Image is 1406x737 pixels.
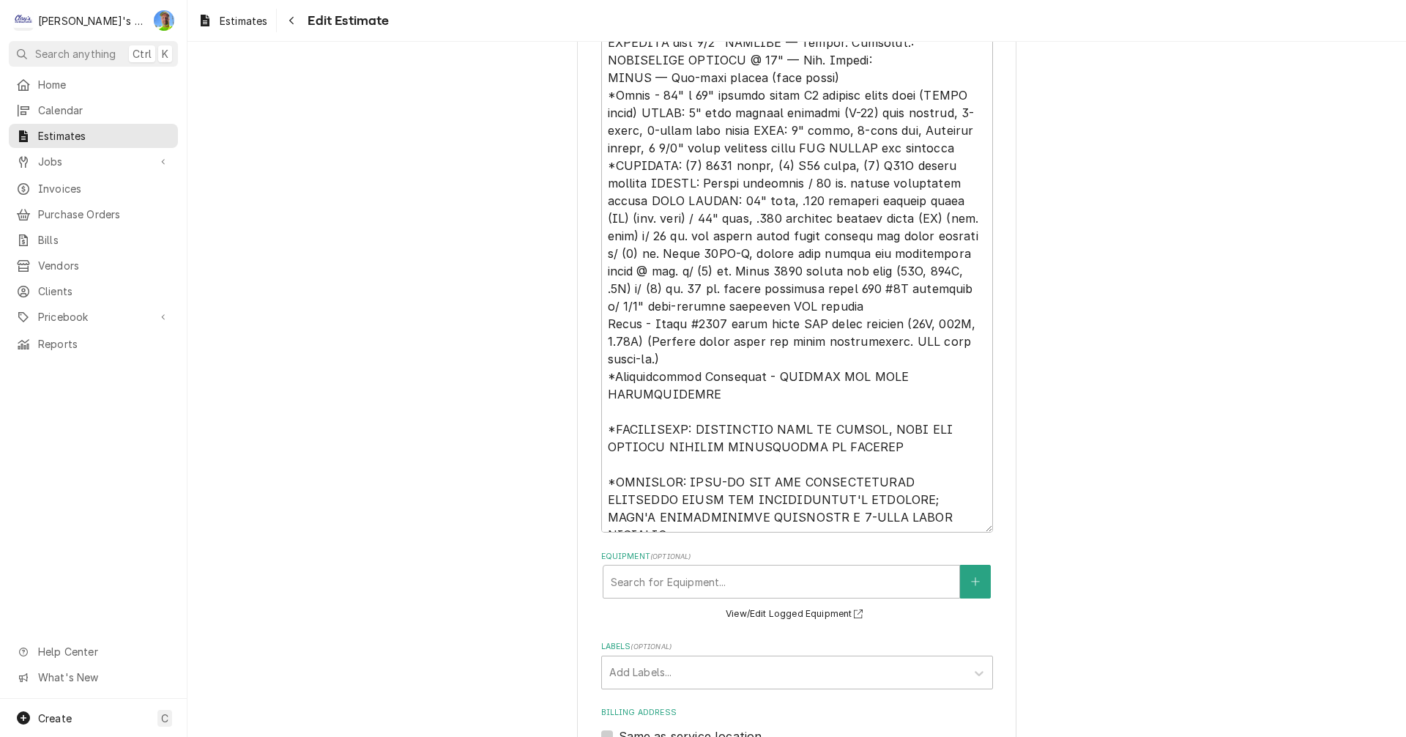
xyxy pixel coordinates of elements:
div: GA [154,10,174,31]
a: Go to Help Center [9,640,178,664]
a: Go to Pricebook [9,305,178,329]
span: Vendors [38,258,171,273]
span: Invoices [38,181,171,196]
a: Estimates [192,9,273,33]
div: Clay's Refrigeration's Avatar [13,10,34,31]
a: Calendar [9,98,178,122]
span: Calendar [38,103,171,118]
a: Go to Jobs [9,149,178,174]
label: Labels [601,641,993,653]
span: Jobs [38,154,149,169]
a: Purchase Orders [9,202,178,226]
svg: Create New Equipment [971,577,980,587]
span: Purchase Orders [38,207,171,222]
span: Create [38,712,72,725]
a: Clients [9,279,178,303]
a: Go to What's New [9,665,178,689]
a: Invoices [9,177,178,201]
span: Reports [38,336,171,352]
div: Equipment [601,551,993,623]
a: Reports [9,332,178,356]
span: ( optional ) [631,642,672,651]
div: Labels [601,641,993,689]
a: Vendors [9,253,178,278]
span: ( optional ) [650,552,691,560]
a: Home [9,73,178,97]
div: C [13,10,34,31]
label: Billing Address [601,707,993,719]
span: Pricebook [38,309,149,325]
span: Bills [38,232,171,248]
span: Estimates [220,13,267,29]
a: Estimates [9,124,178,148]
span: C [161,711,168,726]
span: Clients [38,284,171,299]
button: View/Edit Logged Equipment [724,605,870,623]
span: Home [38,77,171,92]
span: K [162,46,168,62]
label: Equipment [601,551,993,563]
button: Create New Equipment [960,565,991,599]
button: Navigate back [280,9,303,32]
div: [PERSON_NAME]'s Refrigeration [38,13,146,29]
span: Search anything [35,46,116,62]
a: Bills [9,228,178,252]
span: Estimates [38,128,171,144]
button: Search anythingCtrlK [9,41,178,67]
span: Help Center [38,644,169,659]
div: Greg Austin's Avatar [154,10,174,31]
span: What's New [38,670,169,685]
span: Ctrl [133,46,152,62]
span: Edit Estimate [303,11,389,31]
